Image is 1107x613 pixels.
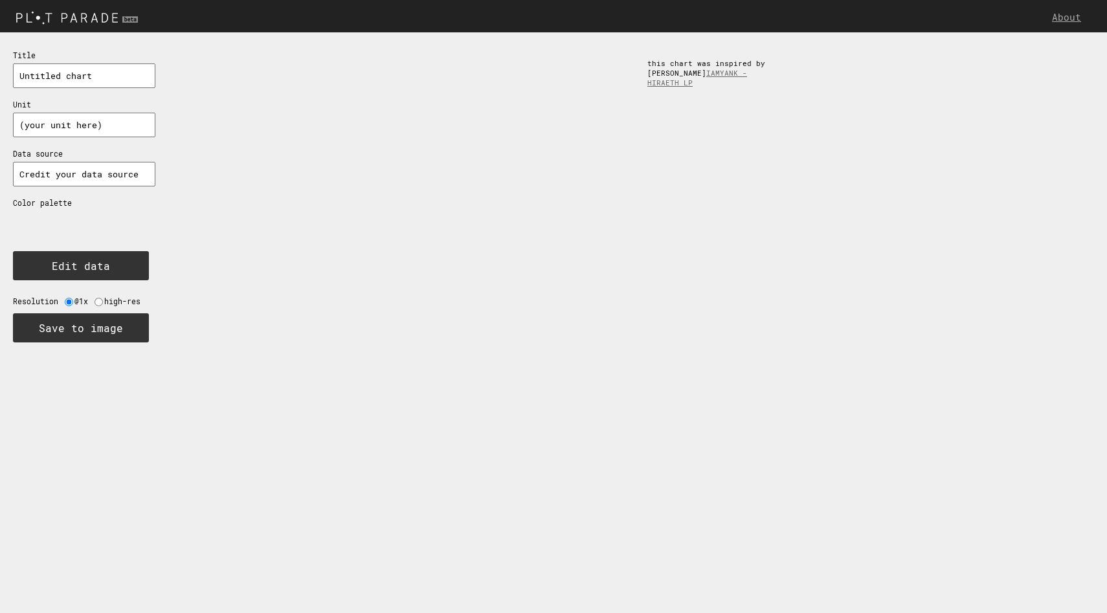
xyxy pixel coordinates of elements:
button: Save to image [13,313,149,342]
p: Title [13,50,155,60]
label: @1x [74,296,95,306]
label: Resolution [13,296,65,306]
label: high-res [104,296,147,306]
button: Edit data [13,251,149,280]
p: Unit [13,100,155,109]
div: this chart was inspired by [PERSON_NAME] [634,45,790,100]
a: About [1052,11,1088,23]
p: Data source [13,149,155,159]
a: IAMYANK - HIRAETH LP [647,68,747,87]
p: Color palette [13,198,155,208]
